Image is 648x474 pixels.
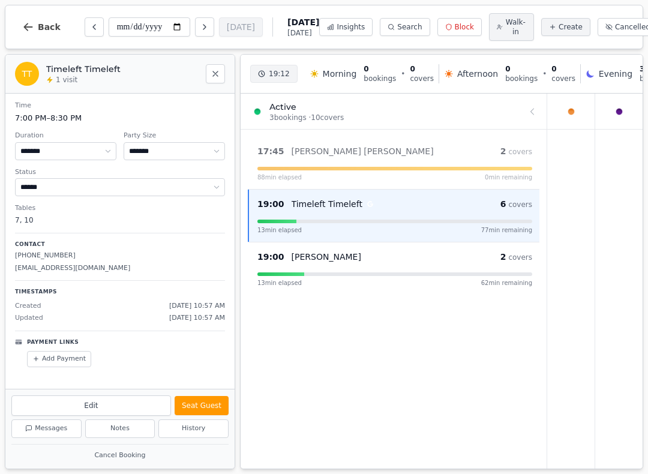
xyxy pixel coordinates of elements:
span: 6 [500,199,506,209]
span: [DATE] [287,28,319,38]
span: Search [397,22,422,32]
p: [PERSON_NAME] [292,251,361,263]
dt: Time [15,101,225,111]
span: 19:12 [269,69,290,79]
svg: Customer message [447,148,454,155]
dd: 7:00 PM – 8:30 PM [15,112,225,124]
span: 0 [364,65,368,73]
span: Morning [323,68,357,80]
span: • [542,69,547,79]
span: covers [551,74,575,83]
button: Create [541,18,590,36]
button: History [158,419,229,438]
button: Seat Guest [175,396,229,415]
button: Search [380,18,430,36]
button: Back [13,13,70,41]
span: 0 [505,65,510,73]
span: covers [508,253,532,262]
p: [PERSON_NAME] [PERSON_NAME] [292,145,434,157]
p: Timeleft Timeleft [292,198,362,210]
button: [DATE] [219,17,263,37]
button: Previous day [85,17,104,37]
button: Cancel Booking [11,448,229,463]
button: Block [437,18,482,36]
span: [DATE] 10:57 AM [169,301,225,311]
span: 3 [640,65,644,73]
span: 19:00 [257,198,284,210]
span: 0 [410,65,415,73]
span: Created [15,301,41,311]
span: covers [508,200,532,209]
dd: 7, 10 [15,215,225,226]
button: Messages [11,419,82,438]
span: 0 min remaining [485,173,532,182]
h2: Timeleft Timeleft [46,63,199,75]
dt: Party Size [124,131,225,141]
button: Add Payment [27,351,91,367]
span: 2 [500,252,506,262]
dt: Tables [15,203,225,214]
span: bookings [364,74,396,83]
button: Notes [85,419,155,438]
span: 1 visit [56,75,77,85]
dt: Duration [15,131,116,141]
span: 13 min elapsed [257,226,302,235]
span: 77 min remaining [481,226,532,235]
span: Evening [599,68,632,80]
span: [DATE] 10:57 AM [169,313,225,323]
div: TT [15,62,39,86]
button: Edit [11,395,171,416]
span: Walk-in [505,17,526,37]
span: 2 [500,146,506,156]
button: Close [206,64,225,83]
span: bookings [505,74,538,83]
p: [EMAIL_ADDRESS][DOMAIN_NAME] [15,263,225,274]
span: 19:00 [257,251,284,263]
span: Create [559,22,583,32]
span: Back [38,23,61,31]
span: 88 min elapsed [257,173,302,182]
span: [DATE] [287,16,319,28]
button: Next day [195,17,214,37]
p: Timestamps [15,288,225,296]
span: Insights [337,22,365,32]
span: 0 [551,65,556,73]
span: covers [410,74,434,83]
button: Walk-in [489,13,534,41]
span: covers [508,148,532,156]
button: Insights [319,18,373,36]
svg: Google booking [367,201,373,207]
span: Afternoon [457,68,498,80]
span: • [401,69,405,79]
dt: Status [15,167,225,178]
span: 62 min remaining [481,278,532,287]
p: [PHONE_NUMBER] [15,251,225,261]
p: Contact [15,241,225,249]
p: Payment Links [27,338,79,347]
span: 17:45 [257,145,284,157]
span: 13 min elapsed [257,278,302,287]
span: Block [455,22,474,32]
span: Updated [15,313,43,323]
